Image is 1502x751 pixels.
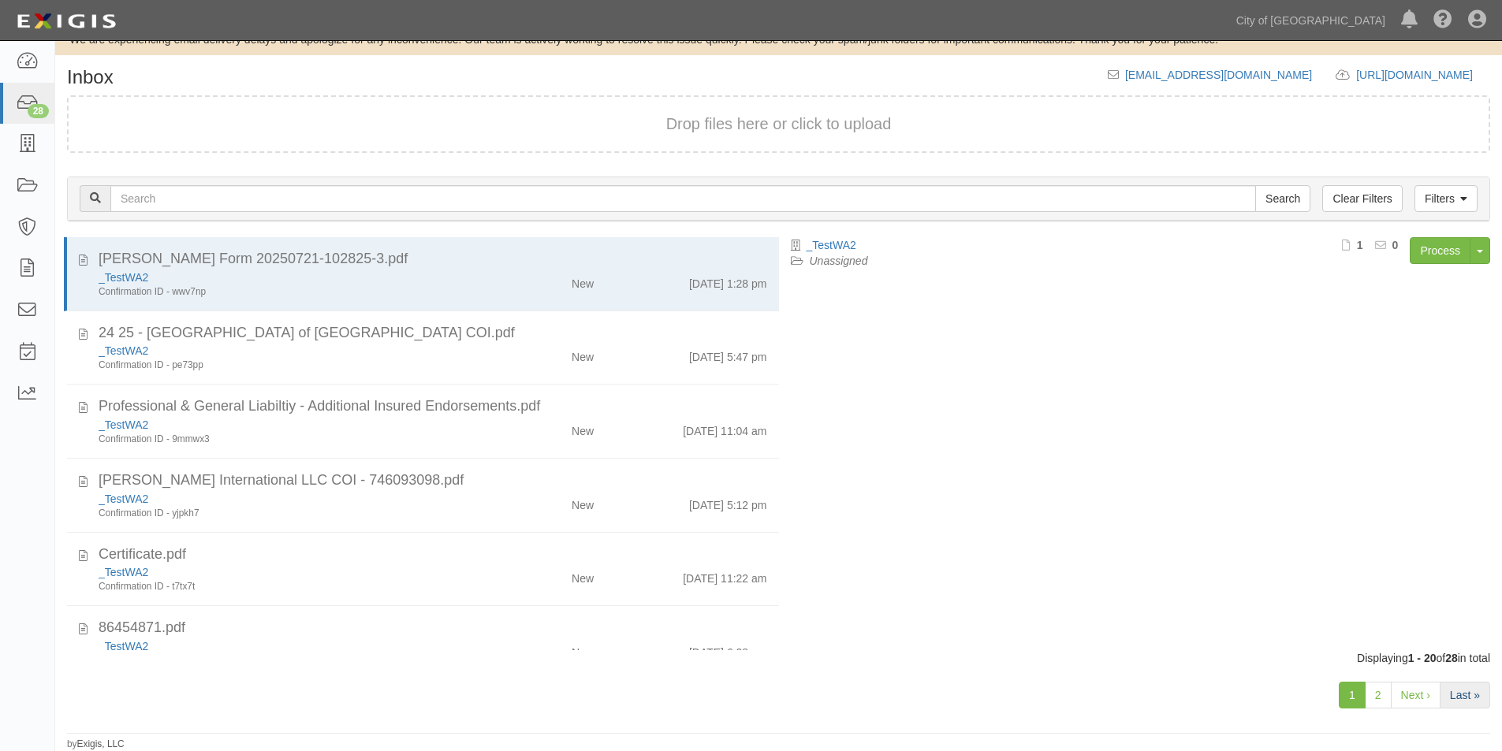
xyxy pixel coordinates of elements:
[99,344,148,357] a: _TestWA2
[99,566,148,578] a: _TestWA2
[55,650,1502,666] div: Displaying of in total
[1339,682,1366,708] a: 1
[1125,69,1312,81] a: [EMAIL_ADDRESS][DOMAIN_NAME]
[1433,11,1452,30] i: Help Center - Complianz
[67,738,125,751] small: by
[99,418,148,431] a: _TestWA2
[12,7,121,35] img: logo-5460c22ac91f19d4615b14bd174203de0afe785f0fc80cf4dbbc73dc1793850b.png
[99,545,767,565] div: Certificate.pdf
[689,270,767,292] div: [DATE] 1:28 pm
[1445,652,1458,664] b: 28
[572,270,594,292] div: New
[99,396,767,417] div: Professional & General Liabiltiy - Additional Insured Endorsements.pdf
[99,491,479,507] div: _TestWA2
[77,738,125,749] a: Exigis, LLC
[1440,682,1490,708] a: Last »
[99,638,479,654] div: _TestWA2
[99,249,767,270] div: ACORD Form 20250721-102825-3.pdf
[689,491,767,513] div: [DATE] 5:12 pm
[683,564,766,586] div: [DATE] 11:22 am
[1392,239,1399,251] b: 0
[689,638,767,660] div: [DATE] 6:28 pm
[1357,239,1363,251] b: 1
[99,271,148,284] a: _TestWA2
[99,270,479,285] div: _TestWA2
[572,491,594,513] div: New
[28,104,49,118] div: 28
[1228,5,1393,36] a: City of [GEOGRAPHIC_DATA]
[1410,237,1470,264] a: Process
[99,470,767,491] div: Blue Angel International LLC COI - 746093098.pdf
[1255,185,1310,212] input: Search
[683,417,766,439] div: [DATE] 11:04 am
[1365,682,1392,708] a: 2
[99,433,479,446] div: Confirmation ID - 9mmwx3
[810,255,868,267] a: Unassigned
[99,640,148,652] a: _TestWA2
[99,323,767,344] div: 24 25 - ALTA City of Sacramento COI.pdf
[572,564,594,586] div: New
[99,580,479,593] div: Confirmation ID - t7tx7t
[99,343,479,359] div: _TestWA2
[99,507,479,520] div: Confirmation ID - yjpkh7
[572,343,594,365] div: New
[1391,682,1441,708] a: Next ›
[689,343,767,365] div: [DATE] 5:47 pm
[1356,69,1490,81] a: [URL][DOMAIN_NAME]
[1322,185,1402,212] a: Clear Filters
[99,285,479,299] div: Confirmation ID - wwv7np
[807,239,856,251] a: _TestWA2
[666,113,892,136] button: Drop files here or click to upload
[572,417,594,439] div: New
[1408,652,1437,664] b: 1 - 20
[572,638,594,660] div: New
[99,564,479,580] div: _TestWA2
[99,417,479,433] div: _TestWA2
[99,493,148,505] a: _TestWA2
[1414,185,1478,212] a: Filters
[99,359,479,372] div: Confirmation ID - pe73pp
[67,67,114,87] h1: Inbox
[110,185,1256,212] input: Search
[99,618,767,638] div: 86454871.pdf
